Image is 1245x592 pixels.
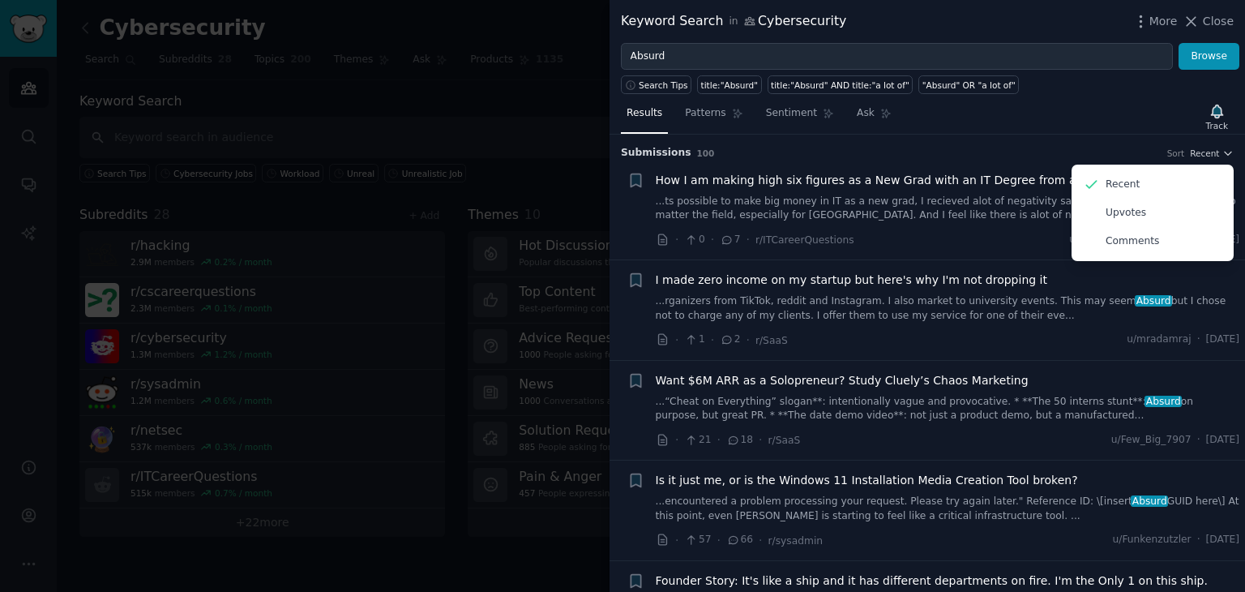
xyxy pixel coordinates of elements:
[656,495,1240,523] a: ...encountered a problem processing your request. Please try again later." Reference ID: \[insert...
[675,332,678,349] span: ·
[1106,178,1140,192] p: Recent
[684,332,704,347] span: 1
[857,106,875,121] span: Ask
[1132,13,1178,30] button: More
[729,15,738,29] span: in
[621,11,846,32] div: Keyword Search Cybersecurity
[1197,433,1200,448] span: ·
[726,433,753,448] span: 18
[639,79,688,91] span: Search Tips
[1190,148,1234,159] button: Recent
[1183,13,1234,30] button: Close
[627,106,662,121] span: Results
[1206,433,1239,448] span: [DATE]
[621,146,691,161] span: Submission s
[918,75,1019,94] a: "Absurd" OR "a lot of"
[679,101,748,134] a: Patterns
[1112,533,1191,547] span: u/Funkenzutzler
[656,472,1078,489] a: Is it just me, or is the Windows 11 Installation Media Creation Tool broken?
[711,231,714,248] span: ·
[759,532,762,549] span: ·
[621,101,668,134] a: Results
[656,372,1029,389] a: Want $6M ARR as a Solopreneur? Study Cluely’s Chaos Marketing
[747,231,750,248] span: ·
[685,106,725,121] span: Patterns
[1111,433,1192,448] span: u/Few_Big_7907
[1206,533,1239,547] span: [DATE]
[768,535,824,547] span: r/sysadmin
[1167,148,1185,159] div: Sort
[1203,13,1234,30] span: Close
[621,43,1173,71] input: Try a keyword related to your business
[755,234,854,246] span: r/ITCareerQuestions
[1149,13,1178,30] span: More
[1106,206,1146,221] p: Upvotes
[747,332,750,349] span: ·
[1127,332,1192,347] span: u/mradamraj
[1131,495,1168,507] span: Absurd
[726,533,753,547] span: 66
[1190,148,1219,159] span: Recent
[759,431,762,448] span: ·
[684,533,711,547] span: 57
[656,272,1047,289] a: I made zero income on my startup but here's why I'm not dropping it
[755,335,788,346] span: r/SaaS
[656,573,1208,590] a: Founder Story: It's like a ship and it has different departments on fire. I'm the Only 1 on this ...
[675,532,678,549] span: ·
[1144,396,1182,407] span: Absurd
[675,431,678,448] span: ·
[1179,43,1239,71] button: Browse
[701,79,759,91] div: title:"Absurd"
[717,532,721,549] span: ·
[656,172,1170,189] a: How I am making high six figures as a New Grad with an IT Degree from a no name school
[922,79,1016,91] div: "Absurd" OR "a lot of"
[684,433,711,448] span: 21
[621,75,691,94] button: Search Tips
[720,332,740,347] span: 2
[1197,332,1200,347] span: ·
[697,148,715,158] span: 100
[766,106,817,121] span: Sentiment
[720,233,740,247] span: 7
[1106,234,1159,249] p: Comments
[760,101,840,134] a: Sentiment
[697,75,762,94] a: title:"Absurd"
[1200,100,1234,134] button: Track
[717,431,721,448] span: ·
[711,332,714,349] span: ·
[656,294,1240,323] a: ...rganizers from TikTok, reddit and Instagram. I also market to university events. This may seem...
[768,435,801,446] span: r/SaaS
[851,101,897,134] a: Ask
[656,395,1240,423] a: ...“Cheat on Everything” slogan**: intentionally vague and provocative. * **The 50 interns stunt*...
[1197,533,1200,547] span: ·
[684,233,704,247] span: 0
[1206,120,1228,131] div: Track
[1135,295,1172,307] span: Absurd
[1069,233,1192,247] span: u/Comfortable_Border62
[771,79,909,91] div: title:"Absurd" AND title:"a lot of"
[1206,332,1239,347] span: [DATE]
[656,195,1240,223] a: ...ts possible to make big money in IT as a new grad, I recieved alot of negativity saying that w...
[675,231,678,248] span: ·
[768,75,913,94] a: title:"Absurd" AND title:"a lot of"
